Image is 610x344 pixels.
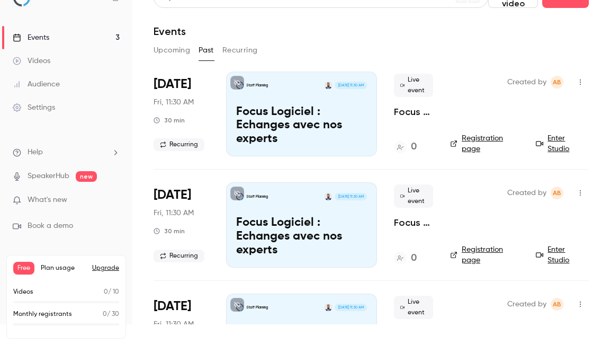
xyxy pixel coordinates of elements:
span: [DATE] [154,187,191,204]
button: Upcoming [154,42,190,59]
button: Past [199,42,214,59]
iframe: Noticeable Trigger [107,196,120,205]
div: 30 min [154,116,185,125]
span: Live event [394,74,433,97]
button: Upgrade [92,264,119,272]
p: Staff Planning [246,305,268,310]
div: Audience [13,79,60,90]
span: [DATE] 11:30 AM [335,304,366,311]
span: Fri, 11:30 AM [154,208,194,218]
p: Monthly registrants [13,310,72,319]
span: 0 [103,311,107,317]
a: Enter Studio [536,133,589,154]
span: Created by [507,298,546,311]
span: Created by [507,76,546,89]
span: What's new [28,195,67,206]
a: Registration page [450,244,523,266]
div: Aug 1 Fri, 11:30 AM (Europe/Paris) [154,182,209,267]
li: help-dropdown-opener [13,147,120,158]
span: Anaïs Bressy [551,187,563,199]
div: Events [13,32,49,43]
span: AB [553,187,561,199]
div: Videos [13,56,50,66]
span: Live event [394,184,433,208]
div: Settings [13,102,55,113]
span: [DATE] [154,298,191,315]
img: Christophe Vermeulen [325,82,332,89]
p: Videos [13,287,33,297]
span: Anaïs Bressy [551,298,563,311]
p: Focus Logiciel : Echanges avec nos experts [236,216,367,257]
span: Live event [394,296,433,319]
a: Registration page [450,133,523,154]
span: Plan usage [41,264,86,272]
p: Staff Planning [246,194,268,199]
div: Aug 15 Fri, 11:30 AM (Europe/Paris) [154,72,209,156]
span: Book a demo [28,220,73,232]
a: Focus Logiciel : Echanges avec nos expertsStaff PlanningChristophe Vermeulen[DATE] 11:30 AMFocus ... [226,72,377,156]
a: Enter Studio [536,244,589,266]
span: Fri, 11:30 AM [154,319,194,330]
span: [DATE] 11:30 AM [335,193,366,200]
span: Recurring [154,250,204,262]
a: Focus Logiciel : Echanges avec nos experts [394,216,433,229]
span: Recurring [154,138,204,151]
button: Recurring [222,42,258,59]
img: Christophe Vermeulen [325,193,332,200]
span: AB [553,76,561,89]
div: 30 min [154,227,185,235]
span: Free [13,262,34,275]
a: 0 [394,251,417,266]
p: Staff Planning [246,83,268,88]
span: Anaïs Bressy [551,76,563,89]
p: / 30 [103,310,119,319]
span: Created by [507,187,546,199]
span: [DATE] [154,76,191,93]
p: Focus Logiciel : Echanges avec nos experts [236,105,367,146]
a: Focus Logiciel : Echanges avec nos expertsStaff PlanningChristophe Vermeulen[DATE] 11:30 AMFocus ... [226,182,377,267]
a: 0 [394,140,417,154]
img: Christophe Vermeulen [325,304,332,311]
a: Focus Logiciel : Echanges avec nos experts [394,105,433,118]
a: SpeakerHub [28,171,69,182]
h4: 0 [411,140,417,154]
span: [DATE] 11:30 AM [335,82,366,89]
span: 0 [104,289,108,295]
p: / 10 [104,287,119,297]
span: new [76,171,97,182]
span: Fri, 11:30 AM [154,97,194,108]
h4: 0 [411,251,417,266]
span: Help [28,147,43,158]
span: AB [553,298,561,311]
h1: Events [154,25,186,38]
